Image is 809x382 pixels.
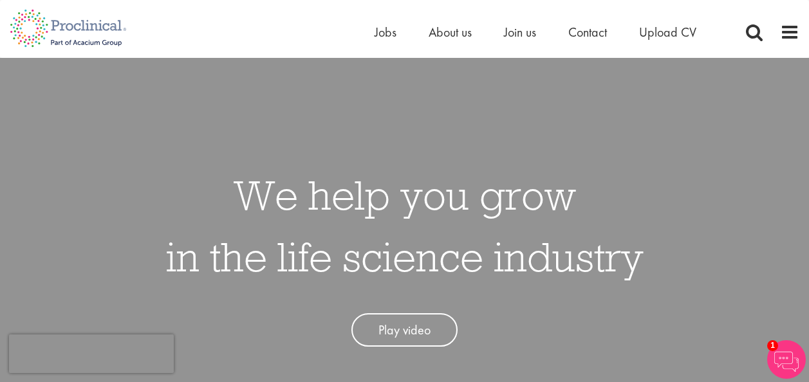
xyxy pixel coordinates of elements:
a: Play video [351,313,458,347]
a: Jobs [375,24,396,41]
a: Contact [568,24,607,41]
a: Upload CV [639,24,696,41]
img: Chatbot [767,340,806,379]
a: Join us [504,24,536,41]
h1: We help you grow in the life science industry [166,164,644,287]
span: 1 [767,340,778,351]
a: About us [429,24,472,41]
